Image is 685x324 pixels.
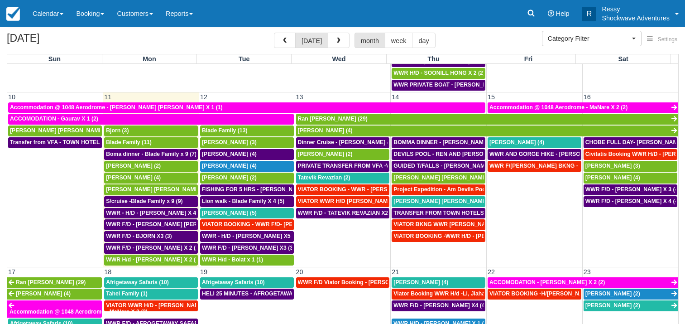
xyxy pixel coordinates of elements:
[202,139,257,145] span: [PERSON_NAME] (3)
[392,149,485,160] a: DEVILS POOL - REN AND [PERSON_NAME] X4 (4)
[298,186,430,193] span: VIATOR BOOKING - WWR - [PERSON_NAME] 2 (2)
[7,33,121,49] h2: [DATE]
[392,80,485,91] a: WWR PRIVATE BOAT - [PERSON_NAME] X1 (1)
[106,290,148,297] span: Tahel Family (1)
[10,104,223,111] span: Accommodation @ 1048 Aerodrome - [PERSON_NAME] [PERSON_NAME] X 1 (1)
[393,70,485,76] span: WWR H/D - SOONILL HONG X 2 (2)
[296,149,390,160] a: [PERSON_NAME] (2)
[296,277,390,288] a: WWR F/D Viator Booking - [PERSON_NAME] X1 (1)
[104,300,198,311] a: VIATOR WWR H/D - [PERSON_NAME] 3 (3)
[106,198,182,204] span: S/cruise -Blade Family x 9 (9)
[489,104,628,111] span: Accommodation @ 1048 Aerodrome - MaNare X 2 (2)
[202,151,257,157] span: [PERSON_NAME] (4)
[202,127,248,134] span: Blade Family (13)
[392,208,485,219] a: TRANSFER FROM TOWN HOTELS TO VFA - [PERSON_NAME] [PERSON_NAME] X2 (2)
[296,196,390,207] a: VIATOR WWR H/D [PERSON_NAME] 1 (1)
[8,126,102,136] a: [PERSON_NAME] [PERSON_NAME] (2)
[392,173,485,184] a: [PERSON_NAME] [PERSON_NAME] (2)
[202,198,284,204] span: Lion walk - Blade Family X 4 (5)
[391,93,400,101] span: 14
[6,7,20,21] img: checkfront-main-nav-mini-logo.png
[393,151,525,157] span: DEVILS POOL - REN AND [PERSON_NAME] X4 (4)
[104,161,198,172] a: [PERSON_NAME] (2)
[618,55,628,63] span: Sat
[585,163,640,169] span: [PERSON_NAME] (3)
[295,33,328,48] button: [DATE]
[106,163,161,169] span: [PERSON_NAME] (2)
[602,5,670,14] p: Ressy
[104,196,198,207] a: S/cruise -Blade Family x 9 (9)
[584,173,677,184] a: [PERSON_NAME] (4)
[393,186,555,193] span: Project Expedition - Am Devils Pool- [PERSON_NAME] X 2 (2)
[104,231,198,242] a: WWR F/D - BJORN X3 (3)
[202,256,263,263] span: WWR H/d - Bolat x 1 (1)
[202,186,325,193] span: FISHING FOR 5 HRS - [PERSON_NAME] X 2 (2)
[239,55,250,63] span: Tue
[296,114,678,125] a: Ran [PERSON_NAME] (29)
[202,163,257,169] span: [PERSON_NAME] (4)
[393,82,517,88] span: WWR PRIVATE BOAT - [PERSON_NAME] X1 (1)
[548,10,554,17] i: Help
[104,243,198,254] a: WWR F/D - [PERSON_NAME] X 2 (2)
[393,174,496,181] span: [PERSON_NAME] [PERSON_NAME] (2)
[104,126,198,136] a: Bjorn (3)
[202,290,338,297] span: HELI 25 MINUTES - AFROGETAWAY SAFARIS X5 (5)
[295,268,304,276] span: 20
[202,174,257,181] span: [PERSON_NAME] (2)
[106,210,205,216] span: WWR - H/D - [PERSON_NAME] X 4 (4)
[392,196,485,207] a: [PERSON_NAME] [PERSON_NAME] (4)
[393,210,621,216] span: TRANSFER FROM TOWN HOTELS TO VFA - [PERSON_NAME] [PERSON_NAME] X2 (2)
[393,221,508,227] span: VIATOR BKNG WWR [PERSON_NAME] 2 (1)
[200,219,294,230] a: VIATOR BOOKING - WWR F/D- [PERSON_NAME] 2 (2)
[103,268,112,276] span: 18
[106,245,201,251] span: WWR F/D - [PERSON_NAME] X 2 (2)
[392,300,485,311] a: WWR F/D - [PERSON_NAME] X4 (4)
[393,233,539,239] span: VIATOR BOOKING -WWR H/D - [PERSON_NAME] X1 (1)
[392,277,485,288] a: [PERSON_NAME] (4)
[48,55,61,63] span: Sun
[7,93,16,101] span: 10
[143,55,156,63] span: Mon
[200,255,294,266] a: WWR H/d - Bolat x 1 (1)
[488,149,581,160] a: WWR AND GORGE HIKE - [PERSON_NAME] AND [PERSON_NAME] 4 (4)
[489,139,544,145] span: [PERSON_NAME] (4)
[584,137,677,148] a: CHOBE FULL DAY- [PERSON_NAME] AND [PERSON_NAME] X4 (4)
[202,279,265,285] span: Afrigetaway Safaris (10)
[489,290,611,297] span: VIATOR BOOKING -H/[PERSON_NAME] X 4 (4)
[385,33,413,48] button: week
[7,289,102,300] a: [PERSON_NAME] (4)
[200,149,294,160] a: [PERSON_NAME] (4)
[10,116,98,122] span: ACCOMODATION - Gaurav X 1 (2)
[106,233,172,239] span: WWR F/D - BJORN X3 (3)
[392,137,485,148] a: BOMMA DINNER - [PERSON_NAME] AND [PERSON_NAME] X4 (4)
[199,268,208,276] span: 19
[582,7,596,21] div: R
[298,151,353,157] span: [PERSON_NAME] (2)
[106,302,218,309] span: VIATOR WWR H/D - [PERSON_NAME] 3 (3)
[104,184,198,195] a: [PERSON_NAME] [PERSON_NAME] (5)
[298,174,350,181] span: Tatevik Revazian (2)
[106,151,196,157] span: Boma dinner - Blade Family x 9 (7)
[585,198,680,204] span: WWR F/D - [PERSON_NAME] X 4 (4)
[106,139,152,145] span: Blade Family (11)
[354,33,385,48] button: month
[584,196,677,207] a: WWR F/D - [PERSON_NAME] X 4 (4)
[412,33,435,48] button: day
[8,114,294,125] a: ACCOMODATION - Gaurav X 1 (2)
[200,208,294,219] a: [PERSON_NAME] (5)
[10,139,221,145] span: Transfer from VFA - TOWN HOTELS - [PERSON_NAME] [PERSON_NAME] X 2 (1)
[298,279,431,285] span: WWR F/D Viator Booking - [PERSON_NAME] X1 (1)
[8,137,102,148] a: Transfer from VFA - TOWN HOTELS - [PERSON_NAME] [PERSON_NAME] X 2 (1)
[8,102,485,113] a: Accommodation @ 1048 Aerodrome - [PERSON_NAME] [PERSON_NAME] X 1 (1)
[585,186,680,193] span: WWR F/D - [PERSON_NAME] X 3 (4)
[488,137,581,148] a: [PERSON_NAME] (4)
[104,137,198,148] a: Blade Family (11)
[602,14,670,23] p: Shockwave Adventures
[392,289,485,300] a: Viator Booking WWR H/d -Li, Jiahao X 2 (2)
[296,173,390,184] a: Tatevik Revazian (2)
[10,309,148,315] span: Accommodation @ 1048 Aerodrome - MaNare X 2 (2)
[392,161,485,172] a: GUIDED T/FALLS - [PERSON_NAME] AND [PERSON_NAME] X4 (4)
[584,289,678,300] a: [PERSON_NAME] (2)
[296,161,390,172] a: PRIVATE TRANSFER FROM VFA -V FSL - [PERSON_NAME] AND [PERSON_NAME] X4 (4)
[298,127,353,134] span: [PERSON_NAME] (4)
